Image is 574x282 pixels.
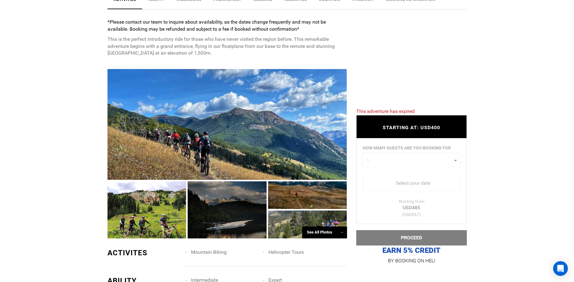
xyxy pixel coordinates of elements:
span: This adventure has expired [356,108,415,114]
button: PROCEED [356,230,467,245]
div: Open Intercom Messenger [553,261,568,276]
span: STARTING AT: USD400 [383,125,440,130]
strong: *Please contact our team to inquire about availability, as the dates change frequently and may no... [107,19,326,32]
div: ACTIVITES [107,248,181,258]
span: Mountain Biking [191,249,227,255]
div: See All Photos [302,226,347,238]
p: BY BOOKING ON HELI [356,257,467,265]
span: Helicopter Tours [268,249,304,255]
p: This is the perfect introductory ride for those who have never visited the region before. This re... [107,36,347,57]
span: → [340,230,344,234]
